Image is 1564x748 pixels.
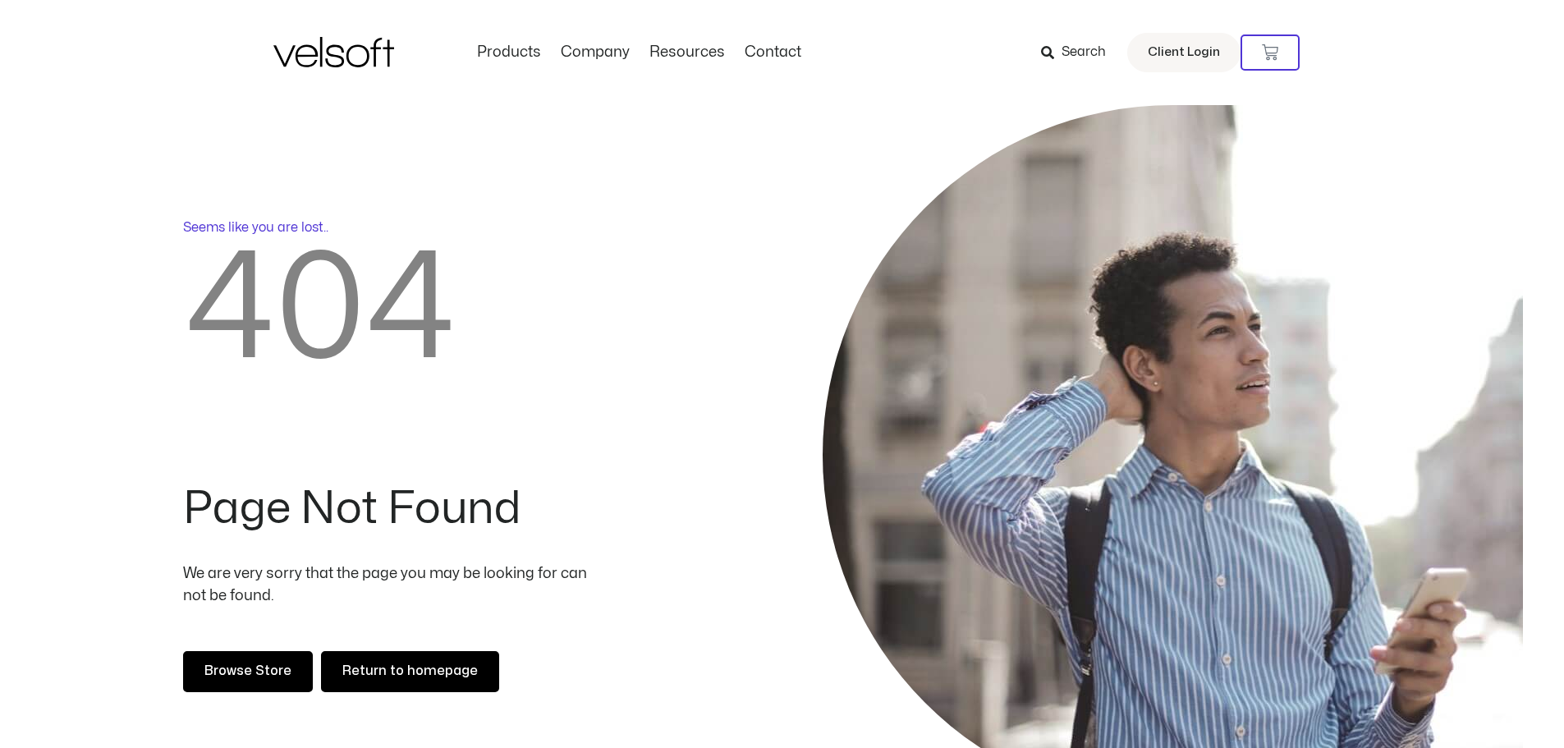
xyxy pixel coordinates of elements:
a: ContactMenu Toggle [735,44,811,62]
a: ProductsMenu Toggle [467,44,551,62]
a: Browse Store [183,651,313,692]
a: ResourcesMenu Toggle [640,44,735,62]
h2: 404 [183,237,599,384]
p: We are very sorry that the page you may be looking for can not be found. [183,562,599,607]
span: Search [1062,42,1106,63]
a: Return to homepage [321,651,499,692]
img: Velsoft Training Materials [273,37,394,67]
a: Client Login [1127,33,1241,72]
nav: Menu [467,44,811,62]
span: Client Login [1148,42,1220,63]
p: Seems like you are lost.. [183,218,599,237]
a: Search [1041,39,1117,67]
h2: Page Not Found [183,487,599,531]
span: Browse Store [204,661,291,682]
a: CompanyMenu Toggle [551,44,640,62]
span: Return to homepage [342,661,478,682]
